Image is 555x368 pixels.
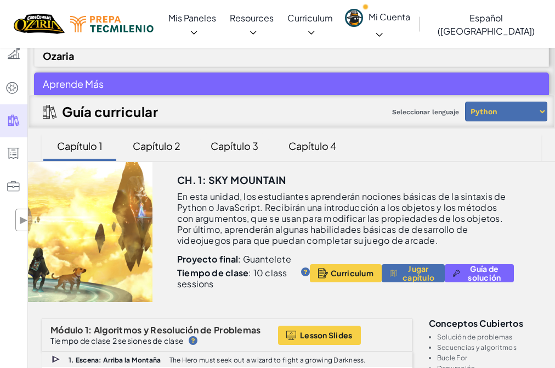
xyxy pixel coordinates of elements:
div: Capítulo 3 [200,133,269,159]
span: Seleccionar lenguaje [388,104,463,120]
button: Curriculum [310,264,382,282]
img: IconHint.svg [301,267,310,276]
li: Secuencias y algoritmos [437,344,541,351]
span: ▶ [19,212,28,228]
div: Ozaria [34,44,549,67]
div: Capítulo 2 [122,133,191,159]
a: Curriculum [281,3,340,46]
div: Capítulo 1 [46,133,114,159]
button: Jugar capítulo [382,264,445,282]
a: 1. Escena: Arriba la Montaña The Hero must seek out a wizard to fight a growing Darkness. [42,352,412,367]
h2: Guía curricular [62,104,158,119]
img: Tecmilenio logo [70,16,154,32]
div: Capítulo 4 [277,133,347,159]
h3: Conceptos cubiertos [429,319,541,328]
img: IconCurriculumGuide.svg [43,105,56,119]
p: : Guantelete [177,254,310,265]
img: IconHint.svg [189,336,197,345]
h3: Ch. 1: Sky Mountain [177,172,286,188]
span: Jugar capítulo [401,264,437,282]
b: Proyecto final [177,253,238,265]
p: The Hero must seek out a wizard to fight a growing Darkness. [169,356,366,364]
span: 1: [85,324,92,336]
img: Home [14,13,65,35]
p: : 10 class sessions [177,267,296,289]
p: En esta unidad, los estudiantes aprenderán nociones básicas de la sintaxis de Python o JavaScript... [177,191,514,246]
a: Resources [223,3,281,46]
button: Lesson Slides [278,326,361,345]
p: Tiempo de clase 2 sesiones de clase [50,336,184,345]
span: Módulo [50,324,83,336]
button: Guía de solución [445,264,514,282]
span: Español ([GEOGRAPHIC_DATA]) [438,12,535,37]
b: 1. Escena: Arriba la Montaña [69,356,161,364]
a: Ozaria by CodeCombat logo [14,13,65,35]
img: avatar [345,9,363,27]
span: Mi Cuenta [369,11,410,39]
span: Lesson Slides [300,331,353,339]
span: Mis Paneles [168,12,216,24]
span: Curriculum [331,269,373,277]
b: Tiempo de clase [177,267,248,278]
img: IconCutscene.svg [52,354,61,365]
a: Español ([GEOGRAPHIC_DATA]) [423,3,550,46]
span: Resources [230,12,274,24]
li: Bucle For [437,354,541,361]
span: Algoritmos y Resolución de Problemas [94,324,261,336]
div: Aprende Más [34,73,549,95]
span: Guía de solución [463,264,506,282]
li: Solución de problemas [437,333,541,341]
a: Mis Paneles [162,3,223,46]
span: Curriculum [287,12,333,24]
